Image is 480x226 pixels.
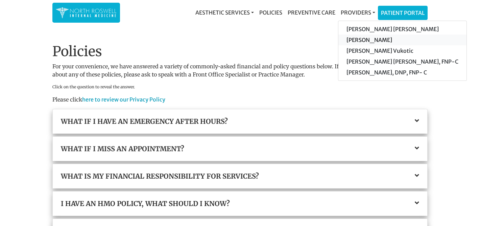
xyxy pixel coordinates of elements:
a: [PERSON_NAME] Vukotic [338,45,466,56]
a: Providers [338,6,378,19]
h1: Policies [52,43,428,60]
a: Aesthetic Services [193,6,257,19]
a: What if I have an emergency after hours? [61,117,419,126]
a: [PERSON_NAME], DNP, FNP- C [338,67,466,78]
p: Click on the question to reveal the answer. [52,84,428,90]
a: I have an HMO policy, what should I know? [61,200,419,208]
p: Please click [52,95,428,104]
img: North Roswell Internal Medicine [56,6,117,19]
a: [PERSON_NAME] [PERSON_NAME] [338,24,466,35]
a: What if I miss an appointment? [61,145,419,153]
a: here to review our Privacy Policy [82,96,165,103]
a: Preventive Care [285,6,338,19]
p: For your convenience, we have answered a variety of commonly-asked financial and policy questions... [52,62,428,78]
a: [PERSON_NAME] [PERSON_NAME], FNP-C [338,56,466,67]
a: Policies [257,6,285,19]
a: Patient Portal [378,6,427,20]
a: [PERSON_NAME] [338,35,466,45]
a: What is my financial responsibility for services? [61,172,419,180]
